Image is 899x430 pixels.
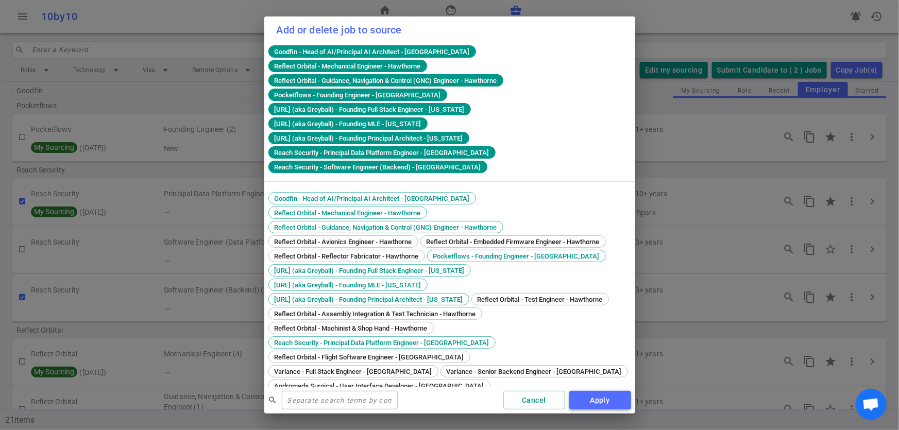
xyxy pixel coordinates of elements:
button: Apply [569,391,631,410]
span: Reflect Orbital - Mechanical Engineer - Hawthorne [270,62,425,70]
span: Reflect Orbital - Reflector Fabricator - Hawthorne [271,252,422,260]
span: Goodfin - Head of AI/Principal AI Architect - [GEOGRAPHIC_DATA] [271,195,473,202]
span: Reflect Orbital - Guidance, Navigation & Control (GNC) Engineer - Hawthorne [270,77,501,84]
span: Reach Security - Principal Data Platform Engineer - [GEOGRAPHIC_DATA] [271,339,493,347]
span: Reflect Orbital - Guidance, Navigation & Control (GNC) Engineer - Hawthorne [271,223,501,231]
span: Variance - Full Stack Engineer - [GEOGRAPHIC_DATA] [271,368,436,375]
h2: Add or delete job to source [264,16,635,43]
span: Reflect Orbital - Mechanical Engineer - Hawthorne [271,209,425,217]
span: Reflect Orbital - Embedded Firmware Engineer - Hawthorne [423,238,603,246]
span: Reflect Orbital - Assembly Integration & Test Technician - Hawthorne [271,310,480,318]
span: [URL] (aka Greyball) - Founding Full Stack Engineer - [US_STATE] [271,267,468,274]
div: Open chat [856,389,887,420]
span: [URL] (aka Greyball) - Founding Full Stack Engineer - [US_STATE] [270,106,469,113]
span: Reflect Orbital - Test Engineer - Hawthorne [474,296,606,303]
span: [URL] (aka Greyball) - Founding Principal Architect - [US_STATE] [271,296,467,303]
span: Reach Security - Software Engineer (Backend) - [GEOGRAPHIC_DATA] [270,163,485,171]
span: Andromeda Surgical - User Interface Developer - [GEOGRAPHIC_DATA] [271,382,488,390]
span: Pocketflows - Founding Engineer - [GEOGRAPHIC_DATA] [430,252,603,260]
input: Separate search terms by comma or space [282,392,398,408]
span: Reflect Orbital - Avionics Engineer - Hawthorne [271,238,416,246]
span: [URL] (aka Greyball) - Founding Principal Architect - [US_STATE] [270,134,467,142]
button: Cancel [503,391,565,410]
span: [URL] (aka Greyball) - Founding MLE - [US_STATE] [270,120,426,128]
span: Reach Security - Principal Data Platform Engineer - [GEOGRAPHIC_DATA] [270,149,494,157]
span: Variance - Senior Backend Engineer - [GEOGRAPHIC_DATA] [443,368,625,375]
span: search [268,395,278,405]
span: Reflect Orbital - Flight Software Engineer - [GEOGRAPHIC_DATA] [271,353,468,361]
span: [URL] (aka Greyball) - Founding MLE - [US_STATE] [271,281,425,289]
span: Reflect Orbital - Machinist & Shop Hand - Hawthorne [271,324,431,332]
span: Pocketflows - Founding Engineer - [GEOGRAPHIC_DATA] [270,91,445,99]
span: Goodfin - Head of AI/Principal AI Architect - [GEOGRAPHIC_DATA] [270,48,474,56]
